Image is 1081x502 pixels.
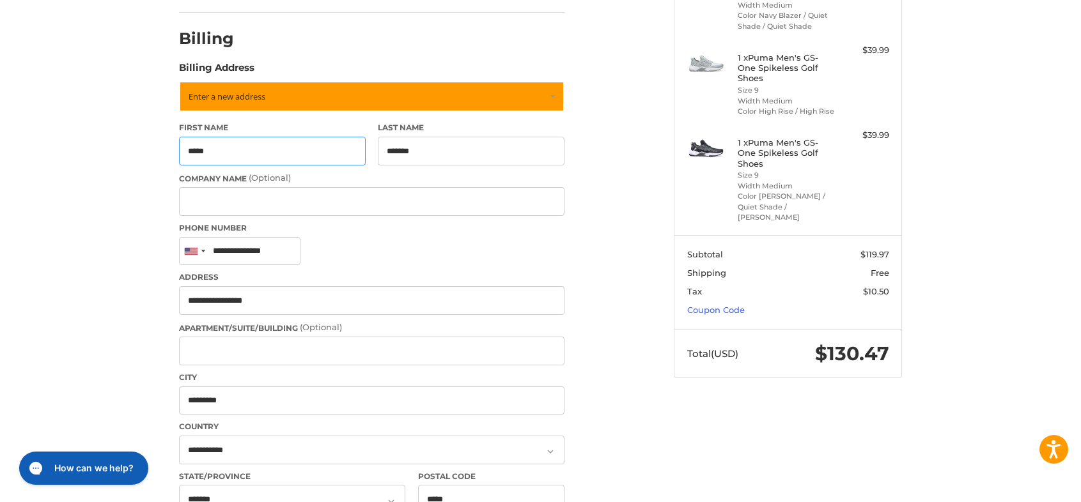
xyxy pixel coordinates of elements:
li: Color Navy Blazer / Quiet Shade / Quiet Shade [738,10,836,31]
span: Free [871,268,889,278]
div: $39.99 [839,44,889,57]
label: Company Name [179,172,564,185]
label: Apartment/Suite/Building [179,321,564,334]
a: Enter or select a different address [179,81,564,112]
li: Size 9 [738,170,836,181]
label: Country [179,421,564,432]
li: Size 9 [738,85,836,96]
a: Coupon Code [687,305,745,315]
small: (Optional) [249,172,291,183]
label: Postal Code [418,471,565,482]
span: $119.97 [860,249,889,259]
label: Last Name [378,122,564,133]
div: United States: +1 [180,238,209,265]
h2: Billing [179,29,254,49]
div: $39.99 [839,129,889,142]
iframe: Google Customer Reviews [976,468,1081,502]
small: (Optional) [300,322,342,332]
li: Color [PERSON_NAME] / Quiet Shade / [PERSON_NAME] [738,191,836,223]
span: Subtotal [687,249,723,259]
span: Total (USD) [687,347,738,360]
label: City [179,372,564,383]
h4: 1 x Puma Men's GS-One Spikeless Golf Shoes [738,137,836,169]
label: Address [179,271,564,283]
span: $130.47 [815,342,889,365]
span: Enter a new address [189,91,265,102]
span: $10.50 [863,286,889,296]
label: Phone Number [179,222,564,234]
label: First Name [179,122,366,133]
span: Shipping [687,268,726,278]
iframe: Gorgias live chat messenger [13,447,152,489]
li: Width Medium [738,181,836,192]
li: Color High Rise / High Rise [738,106,836,117]
h4: 1 x Puma Men's GS-One Spikeless Golf Shoes [738,52,836,84]
label: State/Province [179,471,405,482]
li: Width Medium [738,96,836,107]
span: Tax [687,286,702,296]
legend: Billing Address [179,61,254,81]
